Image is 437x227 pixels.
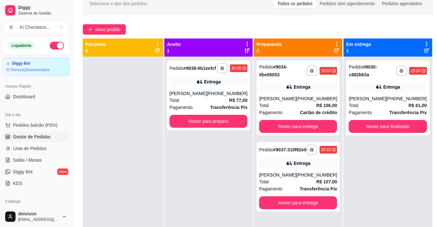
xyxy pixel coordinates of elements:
[259,196,337,209] button: Mover para entrega
[13,93,35,100] span: Dashboard
[229,98,247,103] strong: R$ 77,00
[184,66,216,71] strong: # 9038-6b1eefcf
[85,48,106,54] p: 0
[11,67,49,72] article: Renovação automática
[321,147,331,152] div: 20:33
[85,41,106,48] p: Pendente
[273,147,307,152] strong: # 9037-310f82e0
[259,185,282,192] span: Pagamento
[316,103,337,108] strong: R$ 106,00
[3,110,70,120] div: Dia a dia
[167,48,181,54] p: 1
[3,3,70,18] a: DiggySistema de Gestão
[3,178,70,189] a: KDS
[257,41,282,48] p: Preparando
[3,58,70,76] a: Diggy BotRenovaçãoautomática
[296,172,337,178] div: [PHONE_NUMBER]
[3,196,70,207] div: Catálogo
[300,186,337,191] strong: Transferência Pix
[3,155,70,165] a: Salão / Mesas
[409,103,427,108] strong: R$ 61,00
[3,167,70,177] a: Diggy Botnovo
[18,217,59,222] span: [EMAIL_ADDRESS][DOMAIN_NAME]
[259,102,269,109] span: Total
[13,157,42,163] span: Salão / Mesas
[259,120,337,133] button: Mover para entrega
[346,41,371,48] p: Em entrega
[13,122,58,128] span: Pedidos balcão (PDV)
[316,179,337,184] strong: R$ 107,00
[259,109,282,116] span: Pagamento
[169,97,179,104] span: Total
[346,48,371,54] p: 1
[321,68,331,73] div: 19:53
[169,115,247,128] button: Mover para preparo
[294,160,311,167] div: Entrega
[3,92,70,102] a: Dashboard
[349,64,377,77] strong: # 9030-c882b63a
[18,11,67,16] span: Sistema de Gestão
[349,102,358,109] span: Total
[349,95,386,102] div: [PERSON_NAME]
[50,42,64,49] button: Alterar Status
[3,81,70,92] div: Acesso Rápido
[88,27,93,32] span: plus
[169,66,184,71] span: Pedido
[204,79,221,85] div: Entrega
[169,104,193,111] span: Pagamento
[294,84,311,90] div: Entrega
[349,109,372,116] span: Pagamento
[13,134,50,140] span: Gestor de Pedidos
[207,90,247,97] div: [PHONE_NUMBER]
[296,95,337,102] div: [PHONE_NUMBER]
[349,120,427,133] button: Mover para finalizado
[259,178,269,185] span: Total
[169,90,207,97] div: [PERSON_NAME]
[18,211,59,217] span: deivison
[3,21,70,34] button: Select a team
[259,64,273,70] span: Pedido
[259,64,287,77] strong: # 9034-0be00053
[231,66,241,71] div: 20:38
[349,64,363,70] span: Pedido
[13,180,22,187] span: KDS
[18,5,67,11] span: Diggy
[3,143,70,154] a: Lista de Pedidos
[83,24,126,35] button: Novo pedido
[95,26,121,33] span: Novo pedido
[383,84,400,90] div: Entrega
[389,110,427,115] strong: Transferência Pix
[3,209,70,224] button: deivison[EMAIL_ADDRESS][DOMAIN_NAME]
[3,120,70,130] button: Pedidos balcão (PDV)
[300,110,337,115] strong: Cartão de crédito
[13,145,47,152] span: Lista de Pedidos
[257,48,282,54] p: 2
[12,61,30,66] article: Diggy Bot
[13,168,33,175] span: Diggy Bot
[3,132,70,142] a: Gestor de Pedidos
[259,95,296,102] div: [PERSON_NAME]
[8,24,15,30] span: K
[259,147,273,152] span: Pedido
[410,68,420,73] div: 19:24
[259,172,296,178] div: [PERSON_NAME]
[167,41,181,48] p: Aceito
[8,42,35,49] div: Loja aberta
[386,95,427,102] div: [PHONE_NUMBER]
[210,105,247,110] strong: Transferência Pix
[20,24,50,30] div: Ki Churrasco ...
